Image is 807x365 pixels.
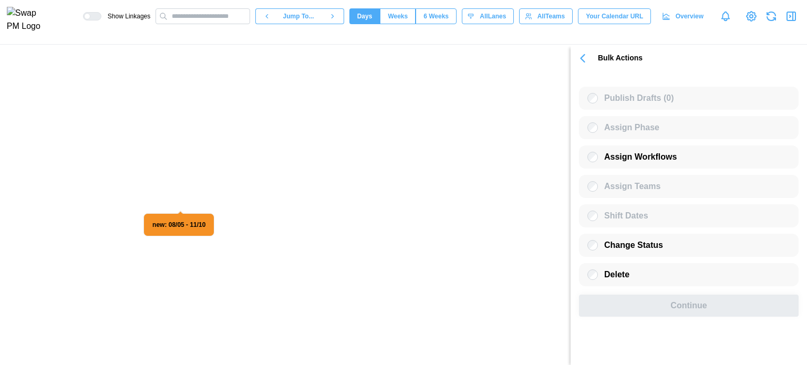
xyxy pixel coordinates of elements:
span: Weeks [388,9,408,24]
span: 6 Weeks [423,9,449,24]
span: Your Calendar URL [586,9,643,24]
a: View Project [744,9,759,24]
span: Assign Teams [604,182,660,191]
span: Days [357,9,373,24]
div: Bulk Actions [598,53,643,64]
span: Show Linkages [101,12,150,20]
span: Assign Workflows [604,152,677,161]
span: All Teams [537,9,565,24]
span: Assign Phase [604,123,659,132]
a: Notifications [717,7,734,25]
button: Close Drawer [784,9,799,24]
span: Publish Drafts (0) [604,93,674,102]
span: All Lanes [480,9,506,24]
span: Overview [676,9,703,24]
span: Change Status [604,241,663,249]
span: Jump To... [283,9,314,24]
button: Refresh Grid [764,9,779,24]
span: Delete [604,270,629,279]
img: Swap PM Logo [7,7,49,33]
span: Shift Dates [604,211,648,220]
div: new: 08/05 - 11/10 [143,213,214,237]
